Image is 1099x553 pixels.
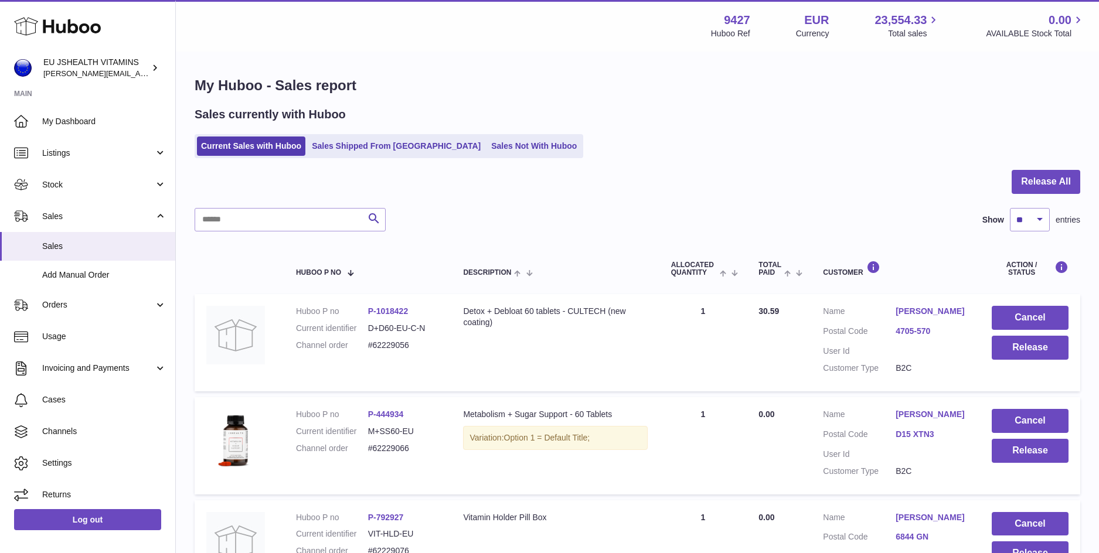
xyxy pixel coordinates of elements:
[42,269,166,281] span: Add Manual Order
[42,148,154,159] span: Listings
[758,306,779,316] span: 30.59
[296,340,368,351] dt: Channel order
[982,214,1004,226] label: Show
[796,28,829,39] div: Currency
[758,513,774,522] span: 0.00
[42,211,154,222] span: Sales
[296,409,368,420] dt: Huboo P no
[823,363,896,374] dt: Customer Type
[896,512,968,523] a: [PERSON_NAME]
[14,509,161,530] a: Log out
[896,326,968,337] a: 4705-570
[42,241,166,252] span: Sales
[823,531,896,545] dt: Postal Code
[296,323,368,334] dt: Current identifier
[463,512,647,523] div: Vitamin Holder Pill Box
[896,306,968,317] a: [PERSON_NAME]
[823,261,968,276] div: Customer
[504,433,590,442] span: Option 1 = Default Title;
[368,528,440,540] dd: VIT-HLD-EU
[368,409,404,419] a: P-444934
[659,397,747,494] td: 1
[368,323,440,334] dd: D+D60-EU-C-N
[875,12,927,28] span: 23,554.33
[823,326,896,340] dt: Postal Code
[724,12,750,28] strong: 9427
[1012,170,1080,194] button: Release All
[296,306,368,317] dt: Huboo P no
[992,306,1069,330] button: Cancel
[368,426,440,437] dd: M+SS60-EU
[1056,214,1080,226] span: entries
[823,429,896,443] dt: Postal Code
[896,466,968,477] dd: B2C
[368,340,440,351] dd: #62229056
[823,306,896,320] dt: Name
[992,439,1069,463] button: Release
[823,512,896,526] dt: Name
[671,261,717,276] span: ALLOCATED Quantity
[875,12,940,39] a: 23,554.33 Total sales
[197,136,305,156] a: Current Sales with Huboo
[804,12,829,28] strong: EUR
[992,261,1069,276] div: Action / Status
[368,306,409,316] a: P-1018422
[42,394,166,405] span: Cases
[296,426,368,437] dt: Current identifier
[659,294,747,391] td: 1
[43,57,149,79] div: EU JSHEALTH VITAMINS
[758,261,781,276] span: Total paid
[823,466,896,477] dt: Customer Type
[823,449,896,460] dt: User Id
[992,409,1069,433] button: Cancel
[308,136,485,156] a: Sales Shipped From [GEOGRAPHIC_DATA]
[42,363,154,374] span: Invoicing and Payments
[823,346,896,357] dt: User Id
[487,136,581,156] a: Sales Not With Huboo
[758,409,774,419] span: 0.00
[43,69,235,78] span: [PERSON_NAME][EMAIL_ADDRESS][DOMAIN_NAME]
[463,409,647,420] div: Metabolism + Sugar Support - 60 Tablets
[195,107,346,122] h2: Sales currently with Huboo
[42,116,166,127] span: My Dashboard
[42,331,166,342] span: Usage
[986,12,1085,39] a: 0.00 AVAILABLE Stock Total
[896,363,968,374] dd: B2C
[206,306,265,364] img: no-photo.jpg
[823,409,896,423] dt: Name
[368,443,440,454] dd: #62229066
[296,269,341,276] span: Huboo P no
[711,28,750,39] div: Huboo Ref
[896,409,968,420] a: [PERSON_NAME]
[986,28,1085,39] span: AVAILABLE Stock Total
[463,426,647,450] div: Variation:
[42,179,154,190] span: Stock
[14,59,32,77] img: laura@jessicasepel.com
[296,512,368,523] dt: Huboo P no
[992,336,1069,360] button: Release
[368,513,404,522] a: P-792927
[195,76,1080,95] h1: My Huboo - Sales report
[42,299,154,310] span: Orders
[296,528,368,540] dt: Current identifier
[888,28,940,39] span: Total sales
[992,512,1069,536] button: Cancel
[1049,12,1071,28] span: 0.00
[296,443,368,454] dt: Channel order
[42,458,166,469] span: Settings
[42,426,166,437] span: Channels
[463,269,511,276] span: Description
[206,409,265,470] img: Metabolism_Sugar-Support-UK-60.png
[42,489,166,500] span: Returns
[463,306,647,328] div: Detox + Debloat 60 tablets - CULTECH (new coating)
[896,429,968,440] a: D15 XTN3
[896,531,968,542] a: 6844 GN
